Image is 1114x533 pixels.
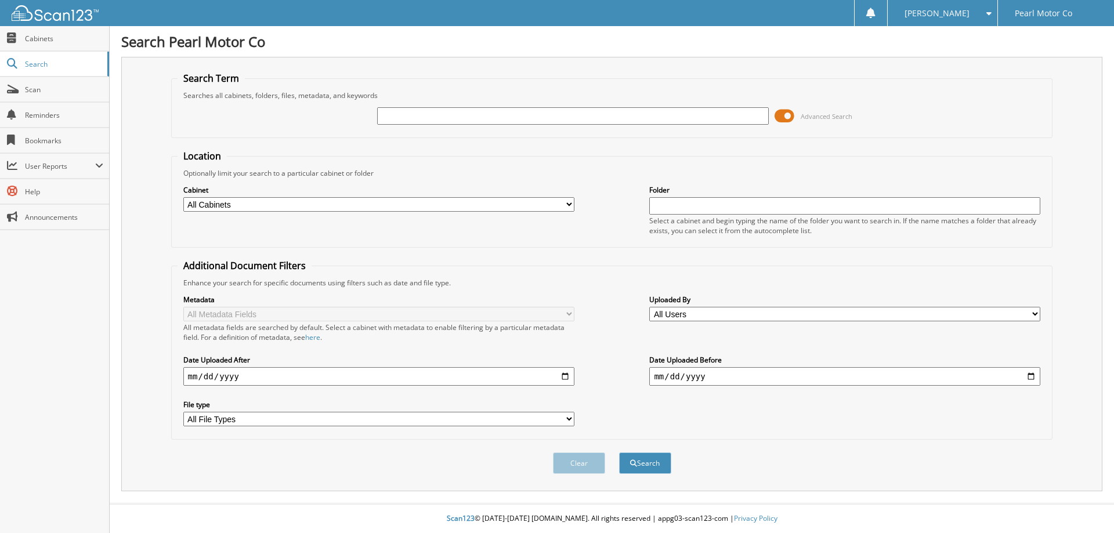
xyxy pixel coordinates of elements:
[649,295,1040,304] label: Uploaded By
[178,90,1047,100] div: Searches all cabinets, folders, files, metadata, and keywords
[649,355,1040,365] label: Date Uploaded Before
[649,367,1040,386] input: end
[25,85,103,95] span: Scan
[619,452,671,474] button: Search
[183,355,574,365] label: Date Uploaded After
[178,72,245,85] legend: Search Term
[25,110,103,120] span: Reminders
[183,185,574,195] label: Cabinet
[305,332,320,342] a: here
[905,10,970,17] span: [PERSON_NAME]
[447,513,475,523] span: Scan123
[178,150,227,162] legend: Location
[183,322,574,342] div: All metadata fields are searched by default. Select a cabinet with metadata to enable filtering b...
[183,367,574,386] input: start
[12,5,99,21] img: scan123-logo-white.svg
[183,295,574,304] label: Metadata
[25,34,103,43] span: Cabinets
[25,59,102,69] span: Search
[801,112,852,121] span: Advanced Search
[25,187,103,197] span: Help
[734,513,777,523] a: Privacy Policy
[178,278,1047,288] div: Enhance your search for specific documents using filters such as date and file type.
[25,212,103,222] span: Announcements
[178,259,312,272] legend: Additional Document Filters
[649,216,1040,235] div: Select a cabinet and begin typing the name of the folder you want to search in. If the name match...
[121,32,1102,51] h1: Search Pearl Motor Co
[25,161,95,171] span: User Reports
[649,185,1040,195] label: Folder
[1015,10,1072,17] span: Pearl Motor Co
[553,452,605,474] button: Clear
[25,136,103,146] span: Bookmarks
[183,400,574,409] label: File type
[178,168,1047,178] div: Optionally limit your search to a particular cabinet or folder
[110,505,1114,533] div: © [DATE]-[DATE] [DOMAIN_NAME]. All rights reserved | appg03-scan123-com |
